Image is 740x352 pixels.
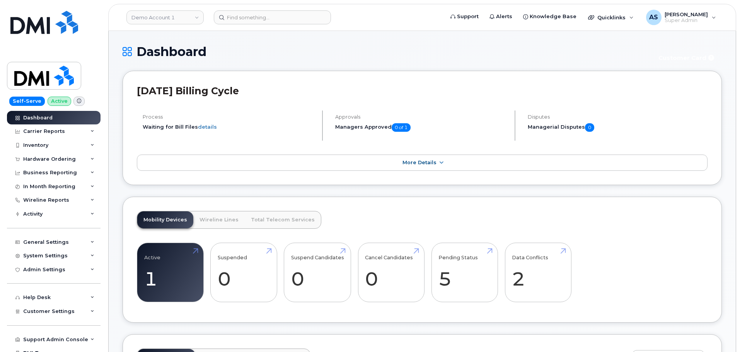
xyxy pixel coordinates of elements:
a: Pending Status 5 [438,247,491,298]
span: 0 of 1 [392,123,411,132]
a: Wireline Lines [193,211,245,228]
h4: Disputes [528,114,708,120]
h2: [DATE] Billing Cycle [137,85,708,97]
a: Mobility Devices [137,211,193,228]
span: 0 [585,123,594,132]
h4: Process [143,114,315,120]
a: Active 1 [144,247,196,298]
a: Total Telecom Services [245,211,321,228]
h5: Managerial Disputes [528,123,708,132]
span: More Details [402,160,436,165]
button: Customer Card [652,51,722,65]
h5: Managers Approved [335,123,508,132]
a: Cancel Candidates 0 [365,247,417,298]
a: details [198,124,217,130]
li: Waiting for Bill Files [143,123,315,131]
h1: Dashboard [123,45,648,58]
a: Suspend Candidates 0 [291,247,344,298]
a: Data Conflicts 2 [512,247,564,298]
h4: Approvals [335,114,508,120]
a: Suspended 0 [218,247,270,298]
